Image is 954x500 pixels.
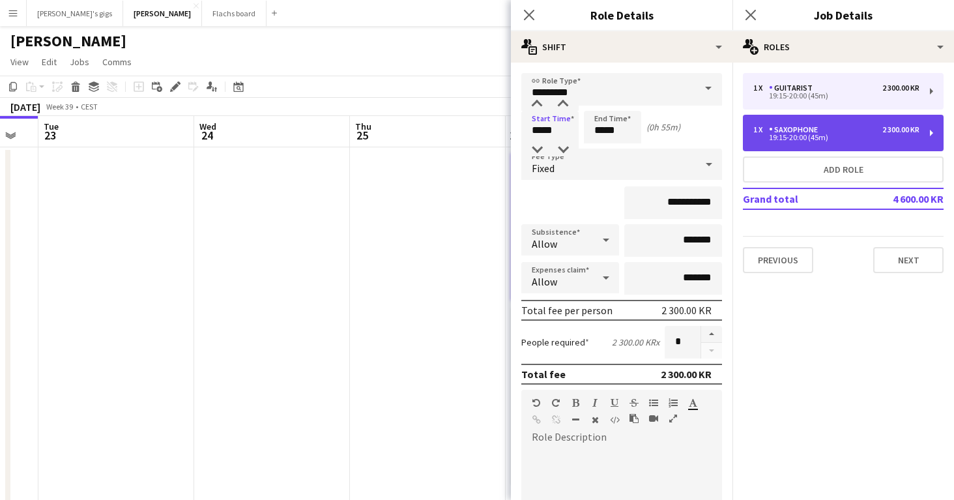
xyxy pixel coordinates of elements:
[511,31,732,63] div: Shift
[532,237,557,250] span: Allow
[743,156,944,183] button: Add role
[10,56,29,68] span: View
[590,398,600,408] button: Italic
[42,56,57,68] span: Edit
[97,53,137,70] a: Comms
[532,275,557,288] span: Allow
[629,398,639,408] button: Strikethrough
[753,125,769,134] div: 1 x
[70,56,89,68] span: Jobs
[882,83,919,93] div: 2 300.00 KR
[612,336,659,348] div: 2 300.00 KR x
[10,31,126,51] h1: [PERSON_NAME]
[571,415,580,425] button: Horizontal Line
[861,188,944,209] td: 4 600.00 KR
[873,247,944,273] button: Next
[732,31,954,63] div: Roles
[688,398,697,408] button: Text Color
[571,398,580,408] button: Bold
[197,128,216,143] span: 24
[42,128,59,143] span: 23
[27,1,123,26] button: [PERSON_NAME]'s gigs
[509,128,521,143] span: 26
[202,1,267,26] button: Flachs board
[882,125,919,134] div: 2 300.00 KR
[123,1,202,26] button: [PERSON_NAME]
[649,398,658,408] button: Unordered List
[81,102,98,111] div: CEST
[661,368,712,381] div: 2 300.00 KR
[551,398,560,408] button: Redo
[646,121,680,133] div: (0h 55m)
[36,53,62,70] a: Edit
[753,83,769,93] div: 1 x
[769,125,823,134] div: Saxophone
[629,413,639,424] button: Paste as plain text
[701,326,722,343] button: Increase
[521,336,589,348] label: People required
[199,121,216,132] span: Wed
[511,7,732,23] h3: Role Details
[532,398,541,408] button: Undo
[669,398,678,408] button: Ordered List
[610,415,619,425] button: HTML Code
[732,7,954,23] h3: Job Details
[753,93,919,99] div: 19:15-20:00 (45m)
[743,247,813,273] button: Previous
[521,304,613,317] div: Total fee per person
[753,134,919,141] div: 19:15-20:00 (45m)
[10,100,40,113] div: [DATE]
[355,121,371,132] span: Thu
[102,56,132,68] span: Comms
[65,53,94,70] a: Jobs
[521,368,566,381] div: Total fee
[661,304,712,317] div: 2 300.00 KR
[743,188,861,209] td: Grand total
[353,128,371,143] span: 25
[669,413,678,424] button: Fullscreen
[5,53,34,70] a: View
[590,415,600,425] button: Clear Formatting
[769,83,818,93] div: Guitarist
[43,102,76,111] span: Week 39
[532,162,555,175] span: Fixed
[44,121,59,132] span: Tue
[649,413,658,424] button: Insert video
[610,398,619,408] button: Underline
